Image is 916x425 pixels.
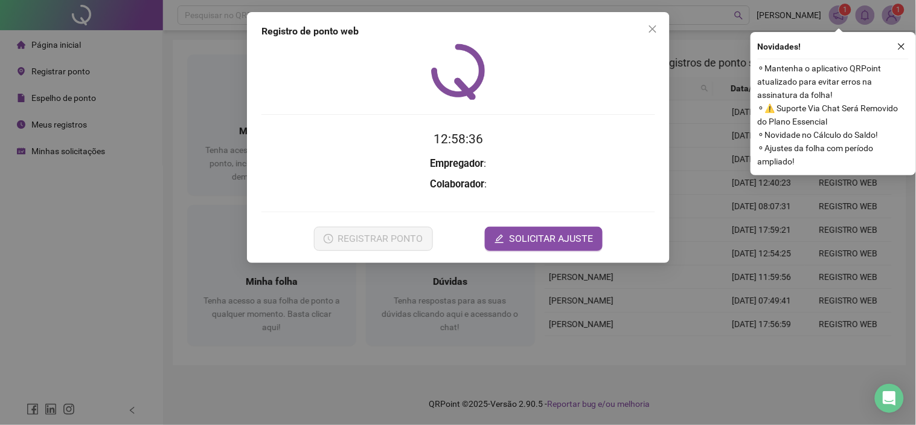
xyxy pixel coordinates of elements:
[643,19,662,39] button: Close
[261,156,655,172] h3: :
[758,141,909,168] span: ⚬ Ajustes da folha com período ampliado!
[897,42,906,51] span: close
[758,102,909,128] span: ⚬ ⚠️ Suporte Via Chat Será Removido do Plano Essencial
[434,132,483,146] time: 12:58:36
[431,44,485,100] img: QRPoint
[261,24,655,39] div: Registro de ponto web
[430,178,484,190] strong: Colaborador
[758,62,909,102] span: ⚬ Mantenha o aplicativo QRPoint atualizado para evitar erros na assinatura da folha!
[261,177,655,192] h3: :
[758,128,909,141] span: ⚬ Novidade no Cálculo do Saldo!
[430,158,484,169] strong: Empregador
[758,40,801,53] span: Novidades !
[495,234,504,244] span: edit
[648,24,658,34] span: close
[485,227,603,251] button: editSOLICITAR AJUSTE
[875,384,904,413] div: Open Intercom Messenger
[509,232,593,246] span: SOLICITAR AJUSTE
[313,227,432,251] button: REGISTRAR PONTO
